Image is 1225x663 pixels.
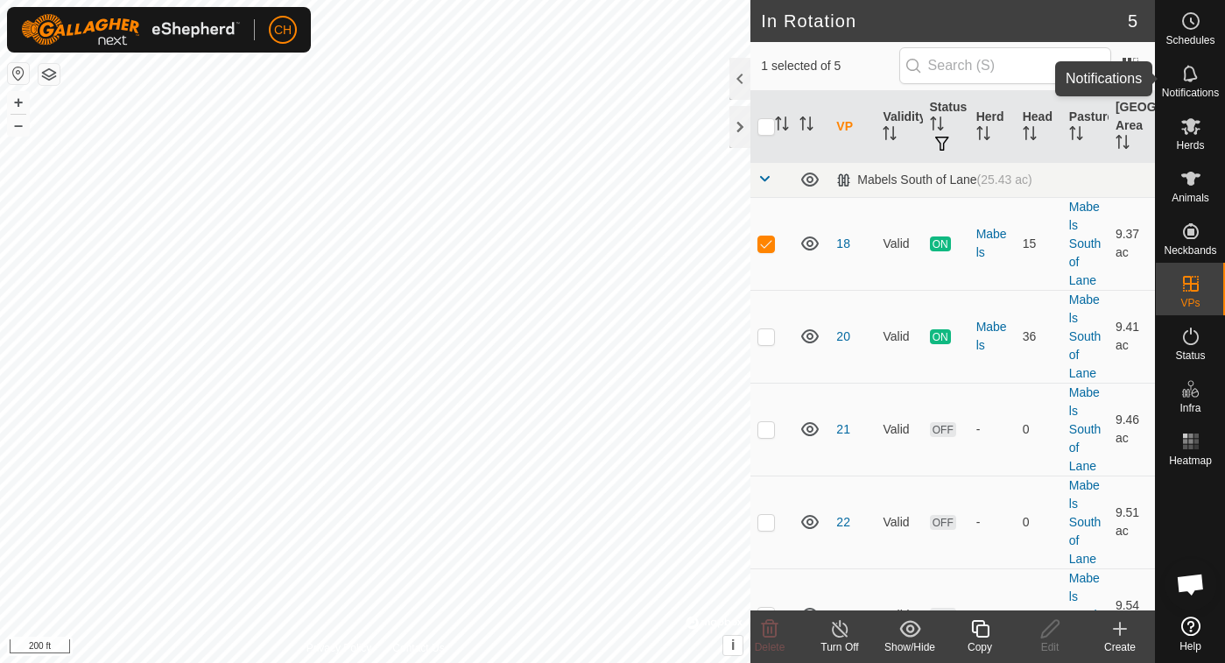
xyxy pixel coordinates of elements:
td: 9.46 ac [1109,383,1155,476]
p-sorticon: Activate to sort [883,129,897,143]
a: Mabels South of Lane [1069,571,1102,659]
button: i [723,636,743,655]
a: Privacy Policy [306,640,372,656]
div: Mabels South of Lane [836,173,1031,187]
span: i [731,638,735,652]
td: Valid [876,476,922,568]
span: OFF [930,515,956,530]
div: - [976,606,1009,624]
button: – [8,115,29,136]
span: 5 [1128,8,1137,34]
button: Reset Map [8,63,29,84]
th: Head [1016,91,1062,163]
span: Status [1175,350,1205,361]
p-sorticon: Activate to sort [799,119,813,133]
p-sorticon: Activate to sort [930,119,944,133]
button: Map Layers [39,64,60,85]
div: Mabels [976,225,1009,262]
input: Search (S) [899,47,1111,84]
span: Schedules [1165,35,1214,46]
p-sorticon: Activate to sort [775,119,789,133]
td: 15 [1016,197,1062,290]
h2: In Rotation [761,11,1128,32]
span: (25.43 ac) [977,173,1032,187]
th: Herd [969,91,1016,163]
span: Infra [1179,403,1200,413]
div: Show/Hide [875,639,945,655]
div: Edit [1015,639,1085,655]
th: Validity [876,91,922,163]
span: Notifications [1162,88,1219,98]
td: Valid [876,568,922,661]
th: [GEOGRAPHIC_DATA] Area [1109,91,1155,163]
div: Turn Off [805,639,875,655]
p-sorticon: Activate to sort [1023,129,1037,143]
td: Valid [876,383,922,476]
a: Mabels South of Lane [1069,293,1102,380]
span: CH [274,21,292,39]
td: Valid [876,290,922,383]
div: - [976,513,1009,532]
span: Help [1179,641,1201,652]
div: Open chat [1165,558,1217,610]
a: 21 [836,422,850,436]
div: Create [1085,639,1155,655]
div: Copy [945,639,1015,655]
span: Heatmap [1169,455,1212,466]
span: 1 selected of 5 [761,57,898,75]
p-sorticon: Activate to sort [1116,138,1130,152]
span: OFF [930,608,956,623]
a: Mabels South of Lane [1069,200,1102,287]
span: Animals [1172,193,1209,203]
th: VP [829,91,876,163]
a: Mabels South of Lane [1069,385,1102,473]
span: ON [930,329,951,344]
a: 23 [836,608,850,622]
td: 36 [1016,290,1062,383]
button: + [8,92,29,113]
td: 9.41 ac [1109,290,1155,383]
p-sorticon: Activate to sort [1069,129,1083,143]
span: OFF [930,422,956,437]
a: Help [1156,610,1225,659]
a: 20 [836,329,850,343]
td: 0 [1016,476,1062,568]
a: 22 [836,515,850,529]
td: 9.37 ac [1109,197,1155,290]
a: 18 [836,236,850,250]
span: VPs [1180,298,1200,308]
span: Delete [755,641,785,653]
p-sorticon: Activate to sort [976,129,990,143]
a: Mabels South of Lane [1069,478,1102,566]
a: Contact Us [392,640,444,656]
td: Valid [876,197,922,290]
span: ON [930,236,951,251]
td: 9.51 ac [1109,476,1155,568]
span: Neckbands [1164,245,1216,256]
td: 0 [1016,568,1062,661]
div: - [976,420,1009,439]
div: Mabels [976,318,1009,355]
td: 0 [1016,383,1062,476]
span: Herds [1176,140,1204,151]
td: 9.54 ac [1109,568,1155,661]
img: Gallagher Logo [21,14,240,46]
th: Pasture [1062,91,1109,163]
th: Status [923,91,969,163]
